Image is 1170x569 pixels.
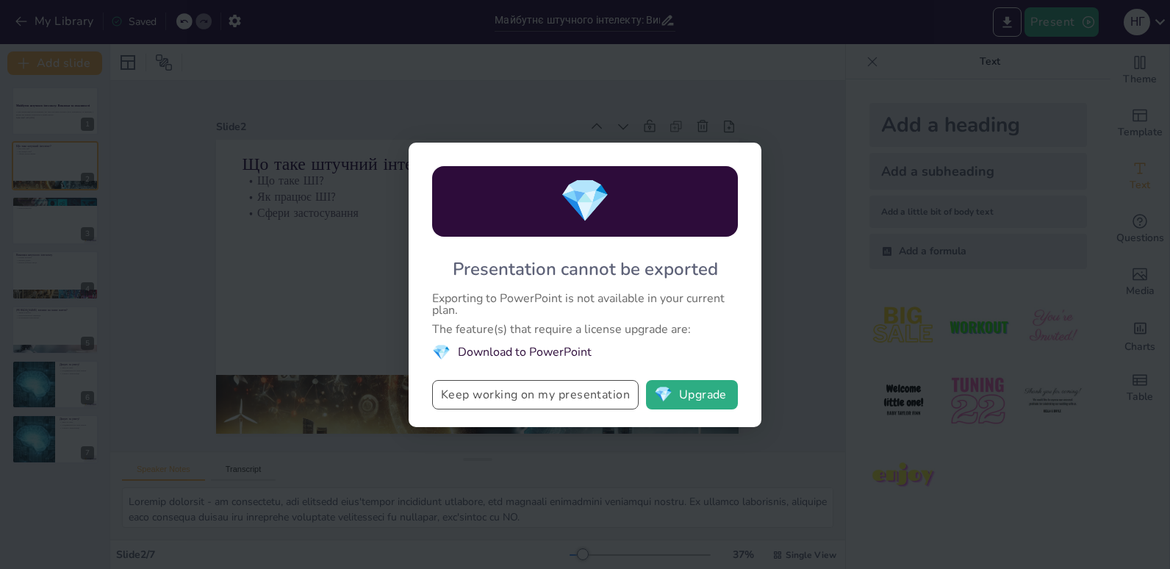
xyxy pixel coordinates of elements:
[432,293,738,316] div: Exporting to PowerPoint is not available in your current plan.
[453,257,718,281] div: Presentation cannot be exported
[432,380,639,409] button: Keep working on my presentation
[432,343,451,362] span: diamond
[432,343,738,362] li: Download to PowerPoint
[654,387,672,402] span: diamond
[559,173,611,229] span: diamond
[432,323,738,335] div: The feature(s) that require a license upgrade are:
[646,380,738,409] button: diamondUpgrade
